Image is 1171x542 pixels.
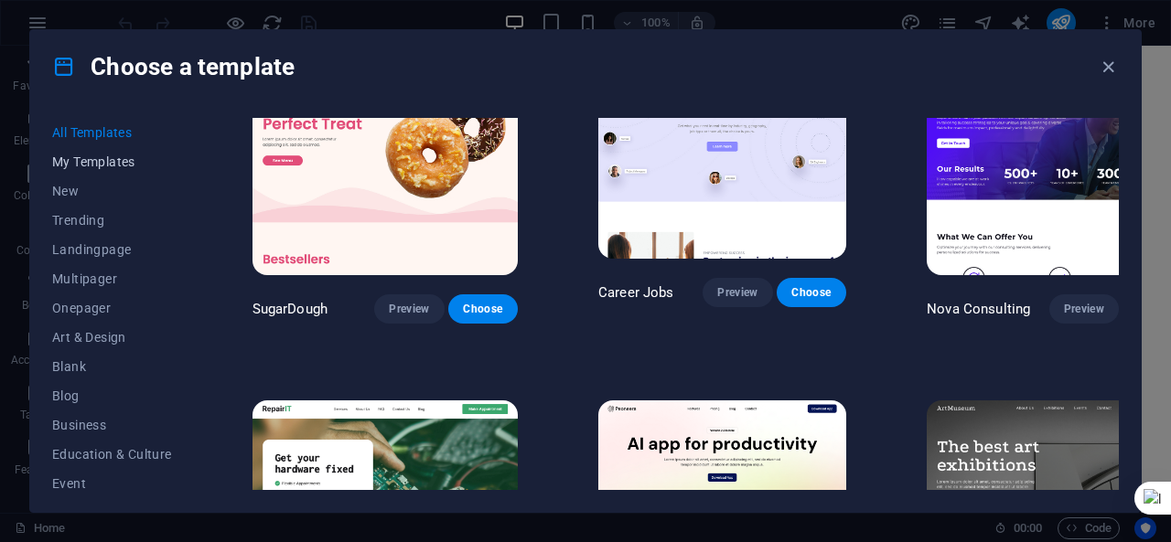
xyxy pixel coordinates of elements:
[463,302,503,316] span: Choose
[52,301,172,315] span: Onepager
[52,447,172,462] span: Education & Culture
[52,118,172,147] button: All Templates
[52,359,172,374] span: Blank
[252,30,518,275] img: SugarDough
[52,264,172,293] button: Multipager
[598,283,674,302] p: Career Jobs
[52,469,172,498] button: Event
[52,176,172,206] button: New
[52,242,172,257] span: Landingpage
[52,206,172,235] button: Trending
[52,418,172,432] span: Business
[703,278,772,307] button: Preview
[1049,294,1119,324] button: Preview
[777,278,846,307] button: Choose
[252,300,328,318] p: SugarDough
[52,184,172,198] span: New
[389,302,429,316] span: Preview
[52,410,172,440] button: Business
[52,330,172,345] span: Art & Design
[52,381,172,410] button: Blog
[52,154,172,169] span: My Templates
[52,323,172,352] button: Art & Design
[52,271,172,286] span: Multipager
[52,147,172,176] button: My Templates
[52,213,172,228] span: Trending
[52,476,172,491] span: Event
[791,285,832,300] span: Choose
[927,300,1030,318] p: Nova Consulting
[598,30,846,259] img: Career Jobs
[52,235,172,264] button: Landingpage
[374,294,444,324] button: Preview
[52,440,172,469] button: Education & Culture
[52,352,172,381] button: Blank
[52,125,172,140] span: All Templates
[52,293,172,323] button: Onepager
[448,294,518,324] button: Choose
[1064,302,1104,316] span: Preview
[52,52,295,81] h4: Choose a template
[52,388,172,403] span: Blog
[717,285,757,300] span: Preview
